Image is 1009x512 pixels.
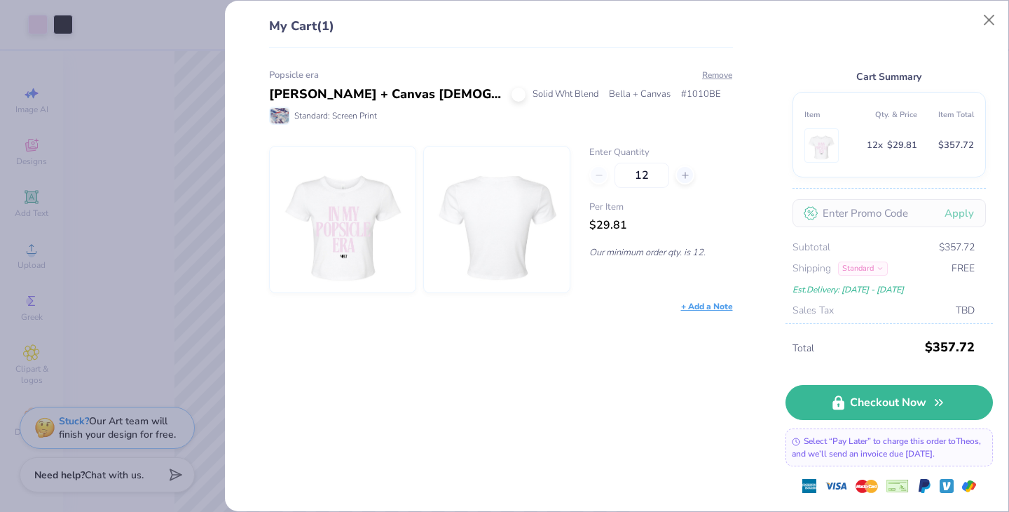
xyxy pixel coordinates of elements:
img: express [802,479,816,493]
span: $357.72 [925,335,975,360]
button: Remove [701,69,733,81]
p: Our minimum order qty. is 12. [589,246,732,259]
input: – – [615,163,669,188]
div: [PERSON_NAME] + Canvas [DEMOGRAPHIC_DATA]' Micro Ribbed Baby Tee [269,85,501,104]
span: $357.72 [938,137,974,154]
img: Paypal [917,479,931,493]
span: Subtotal [792,240,830,255]
span: $357.72 [939,240,975,255]
span: Standard: Screen Print [294,109,377,122]
img: visa [825,475,847,497]
img: Venmo [940,479,954,493]
span: Sales Tax [792,303,834,318]
span: FREE [952,261,975,276]
img: Bella + Canvas 1010BE [437,147,557,292]
span: Shipping [792,261,831,276]
span: # 1010BE [681,88,720,102]
th: Item Total [917,104,974,126]
input: Enter Promo Code [792,199,986,227]
span: Total [792,341,921,356]
img: master-card [856,475,878,497]
label: Enter Quantity [589,146,732,160]
span: 12 x [867,137,883,154]
span: $29.81 [887,137,917,154]
th: Item [804,104,861,126]
div: + Add a Note [681,300,733,313]
span: Solid Wht Blend [533,88,598,102]
img: Bella + Canvas 1010BE [282,147,403,292]
img: GPay [962,479,976,493]
th: Qty. & Price [860,104,917,126]
span: Per Item [589,201,732,215]
div: Est. Delivery: [DATE] - [DATE] [792,282,975,297]
span: TBD [956,303,975,318]
span: Bella + Canvas [609,88,671,102]
div: Select “Pay Later” to charge this order to Theos , and we’ll send an invoice due [DATE]. [785,429,993,466]
img: Standard: Screen Print [270,108,289,123]
div: Cart Summary [792,69,986,85]
div: Standard [838,262,888,276]
a: Checkout Now [785,385,993,420]
span: $29.81 [589,217,627,233]
img: Bella + Canvas 1010BE [808,129,835,162]
div: My Cart (1) [269,17,733,48]
button: Close [976,7,1003,34]
img: cheque [886,479,909,493]
div: Popsicle era [269,69,733,83]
